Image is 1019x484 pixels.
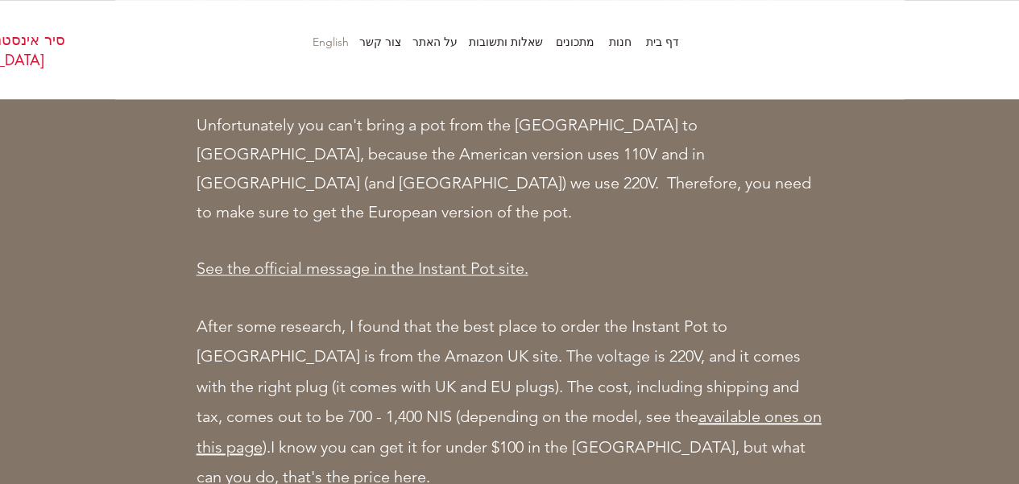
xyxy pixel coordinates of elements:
[197,259,528,278] span: See the official message in the Instant Pot site.
[409,30,466,54] a: על האתר
[601,30,640,54] p: חנות
[304,30,357,54] a: English
[461,30,551,54] p: שאלות ותשובות
[197,262,528,277] a: See the official message in the Instant Pot site.
[351,30,409,54] p: צור קשר
[466,30,551,54] a: שאלות ותשובות
[404,30,466,54] p: על האתר
[640,30,687,54] a: דף בית
[197,115,811,221] span: Unfortunately you can't bring a pot from the [GEOGRAPHIC_DATA] to [GEOGRAPHIC_DATA], because the ...
[197,407,822,457] a: available ones on this page
[548,30,603,54] p: מתכונים
[268,30,687,54] nav: אתר
[357,30,409,54] a: צור קשר
[638,30,687,54] p: דף בית
[197,316,822,457] span: After some research, I found that the best place to order the Instant Pot to [GEOGRAPHIC_DATA] is...
[551,30,603,54] a: מתכונים
[603,30,640,54] a: חנות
